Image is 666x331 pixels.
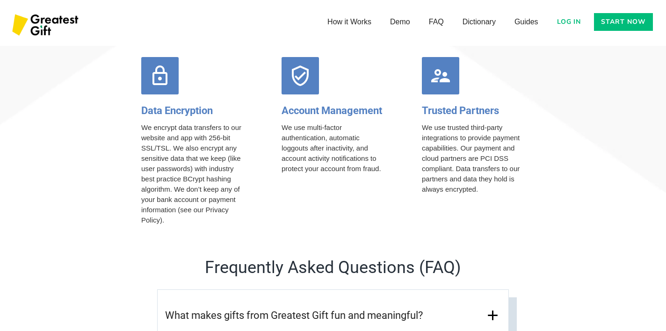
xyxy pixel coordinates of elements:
[422,104,525,118] h3: Trusted Partners
[420,13,453,31] a: FAQ
[282,57,319,94] img: verified icon
[282,122,384,174] p: We use multi-factor authentication, automatic loggouts after inactivity, and account activity not...
[594,13,653,31] a: Start now
[422,57,459,94] img: partners icon
[422,122,525,194] p: We use trusted third-party integrations to provide payment capabilities. Our payment and cloud pa...
[485,307,501,324] img: plus icon
[113,257,553,278] h2: Frequently Asked Questions (FAQ)
[9,9,83,42] img: Greatest Gift Logo
[453,13,505,31] a: Dictionary
[381,13,420,31] a: Demo
[141,57,179,94] img: lock icon
[165,309,423,323] h3: What makes gifts from Greatest Gift fun and meaningful?
[141,122,244,225] p: We encrypt data transfers to our website and app with 256-bit SSL/TSL. We also encrypt any sensit...
[551,13,587,31] a: Log in
[141,104,244,118] h3: Data Encryption
[9,9,83,42] a: home
[505,13,548,31] a: Guides
[282,104,384,118] h3: Account Management
[318,13,381,31] a: How it Works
